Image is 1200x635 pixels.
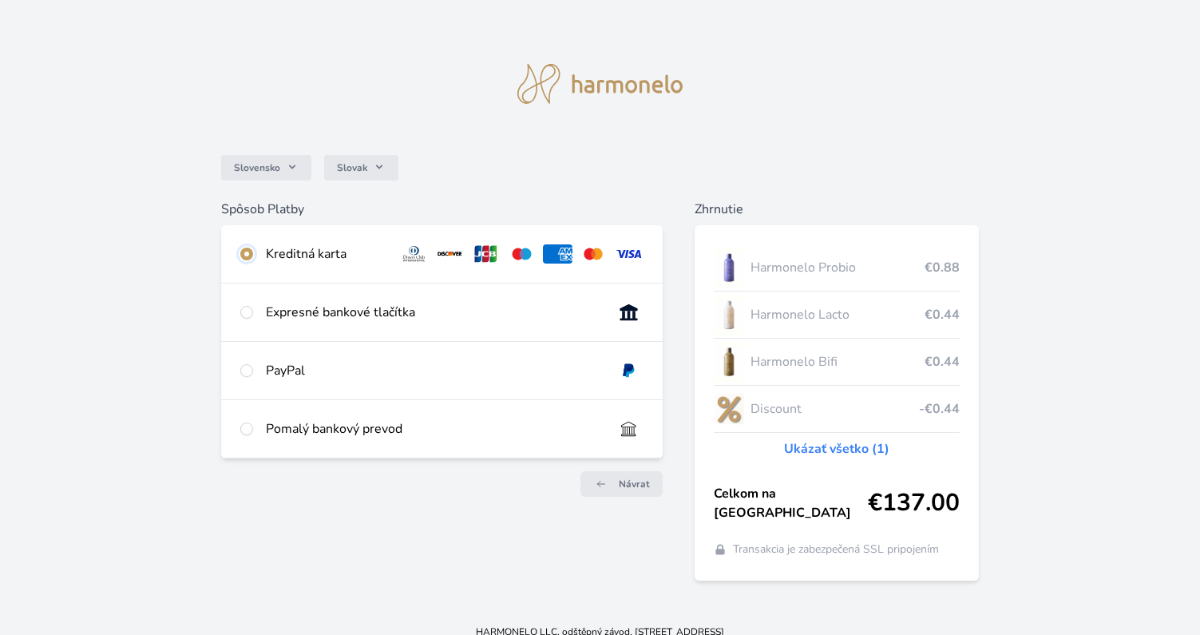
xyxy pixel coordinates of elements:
[580,471,663,497] a: Návrat
[337,161,367,174] span: Slovak
[324,155,398,181] button: Slovak
[714,484,867,522] span: Celkom na [GEOGRAPHIC_DATA]
[579,244,608,264] img: mc.svg
[868,489,960,518] span: €137.00
[517,64,683,104] img: logo.svg
[925,352,960,371] span: €0.44
[714,248,744,288] img: CLEAN_PROBIO_se_stinem_x-lo.jpg
[266,244,386,264] div: Kreditná karta
[750,399,919,419] span: Discount
[221,200,663,219] h6: Spôsob Platby
[750,352,925,371] span: Harmonelo Bifi
[714,389,744,429] img: discount-lo.png
[614,419,644,439] img: bankTransfer_IBAN.svg
[714,295,744,335] img: CLEAN_LACTO_se_stinem_x-hi-lo.jpg
[925,305,960,324] span: €0.44
[750,305,925,324] span: Harmonelo Lacto
[234,161,280,174] span: Slovensko
[750,258,925,277] span: Harmonelo Probio
[733,542,939,558] span: Transakcia je zabezpečená SSL pripojením
[695,200,978,219] h6: Zhrnutie
[543,244,572,264] img: amex.svg
[925,258,960,277] span: €0.88
[266,303,601,322] div: Expresné bankové tlačítka
[614,303,644,322] img: onlineBanking_SK.svg
[614,361,644,380] img: paypal.svg
[784,439,889,458] a: Ukázať všetko (1)
[614,244,644,264] img: visa.svg
[266,361,601,380] div: PayPal
[435,244,465,264] img: discover.svg
[507,244,537,264] img: maestro.svg
[471,244,501,264] img: jcb.svg
[919,399,960,419] span: -€0.44
[221,155,311,181] button: Slovensko
[266,419,601,439] div: Pomalý bankový prevod
[714,342,744,382] img: CLEAN_BIFI_se_stinem_x-lo.jpg
[399,244,429,264] img: diners.svg
[619,478,650,490] span: Návrat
